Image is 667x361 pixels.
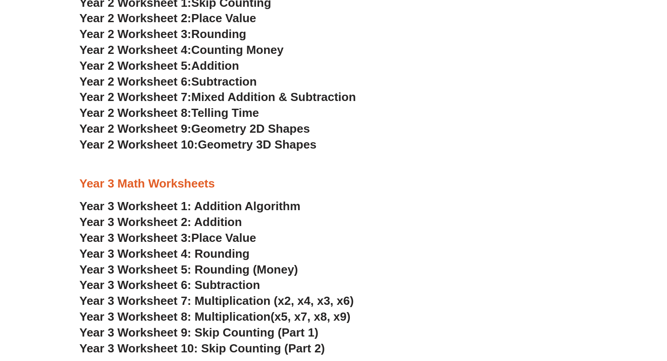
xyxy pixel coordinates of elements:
span: Year 3 Worksheet 3: [79,231,191,245]
span: Year 2 Worksheet 8: [79,106,191,120]
span: Year 2 Worksheet 3: [79,27,191,41]
span: Counting Money [191,43,284,57]
a: Year 3 Worksheet 3:Place Value [79,231,256,245]
a: Year 2 Worksheet 3:Rounding [79,27,246,41]
span: Year 2 Worksheet 7: [79,90,191,104]
span: Year 2 Worksheet 9: [79,122,191,135]
span: Place Value [191,11,256,25]
a: Year 2 Worksheet 4:Counting Money [79,43,284,57]
a: Year 3 Worksheet 5: Rounding (Money) [79,263,298,276]
span: Addition [191,59,239,72]
span: Year 2 Worksheet 6: [79,75,191,88]
a: Year 3 Worksheet 9: Skip Counting (Part 1) [79,326,319,339]
span: (x5, x7, x8, x9) [270,310,350,323]
span: Year 2 Worksheet 4: [79,43,191,57]
span: Year 2 Worksheet 5: [79,59,191,72]
a: Year 3 Worksheet 7: Multiplication (x2, x4, x3, x6) [79,294,354,308]
a: Year 3 Worksheet 2: Addition [79,215,242,229]
span: Rounding [191,27,246,41]
a: Year 3 Worksheet 8: Multiplication(x5, x7, x8, x9) [79,310,350,323]
span: Subtraction [191,75,257,88]
iframe: Chat Widget [511,259,667,361]
a: Year 3 Worksheet 6: Subtraction [79,278,260,292]
span: Year 3 Worksheet 8: Multiplication [79,310,270,323]
a: Year 3 Worksheet 10: Skip Counting (Part 2) [79,342,325,355]
span: Telling Time [191,106,259,120]
a: Year 2 Worksheet 2:Place Value [79,11,256,25]
span: Place Value [191,231,256,245]
span: Geometry 2D Shapes [191,122,310,135]
a: Year 2 Worksheet 5:Addition [79,59,239,72]
a: Year 2 Worksheet 6:Subtraction [79,75,257,88]
a: Year 2 Worksheet 7:Mixed Addition & Subtraction [79,90,356,104]
h3: Year 3 Math Worksheets [79,176,588,192]
span: Year 2 Worksheet 2: [79,11,191,25]
a: Year 2 Worksheet 9:Geometry 2D Shapes [79,122,310,135]
a: Year 3 Worksheet 4: Rounding [79,247,250,260]
span: Geometry 3D Shapes [198,138,316,151]
span: Mixed Addition & Subtraction [191,90,356,104]
span: Year 2 Worksheet 10: [79,138,198,151]
a: Year 3 Worksheet 1: Addition Algorithm [79,199,300,213]
a: Year 2 Worksheet 8:Telling Time [79,106,259,120]
a: Year 2 Worksheet 10:Geometry 3D Shapes [79,138,316,151]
